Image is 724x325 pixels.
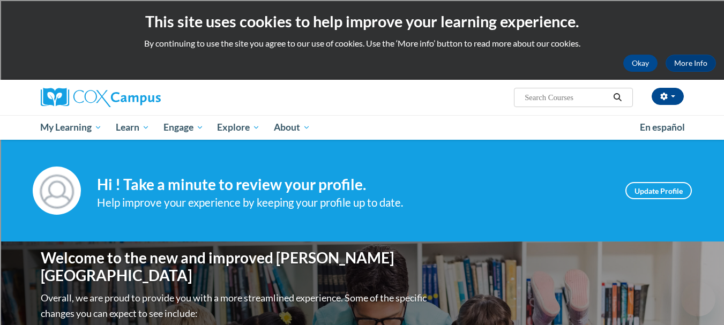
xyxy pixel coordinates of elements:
[274,121,310,134] span: About
[109,115,156,140] a: Learn
[156,115,211,140] a: Engage
[633,116,692,139] a: En español
[41,88,244,107] a: Cox Campus
[609,91,625,104] button: Search
[116,121,150,134] span: Learn
[25,115,700,140] div: Main menu
[34,115,109,140] a: My Learning
[40,121,102,134] span: My Learning
[210,115,267,140] a: Explore
[681,282,715,316] iframe: Button to launch messaging window
[41,88,161,107] img: Cox Campus
[652,88,684,105] button: Account Settings
[640,122,685,133] span: En español
[217,121,260,134] span: Explore
[267,115,317,140] a: About
[524,91,609,104] input: Search Courses
[163,121,204,134] span: Engage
